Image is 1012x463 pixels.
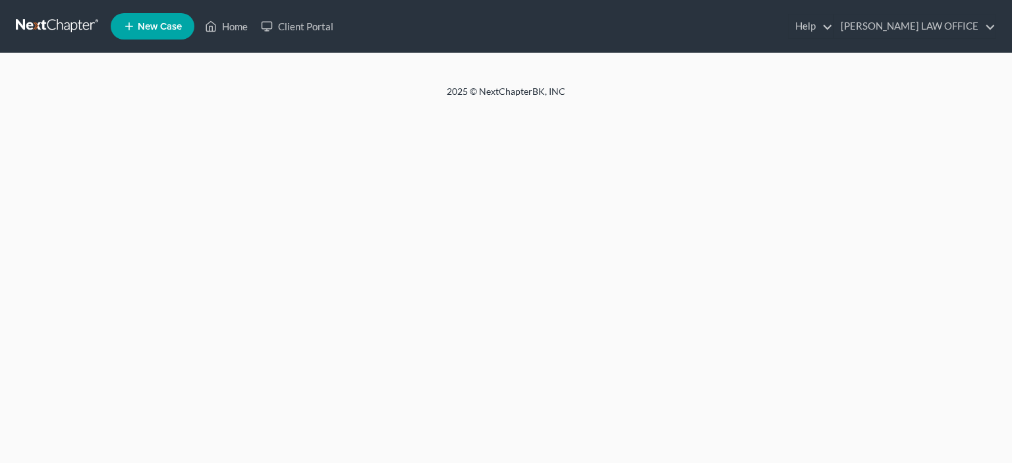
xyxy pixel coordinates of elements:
a: Client Portal [254,14,340,38]
a: [PERSON_NAME] LAW OFFICE [834,14,996,38]
a: Home [198,14,254,38]
a: Help [789,14,833,38]
div: 2025 © NextChapterBK, INC [130,85,882,109]
new-legal-case-button: New Case [111,13,194,40]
